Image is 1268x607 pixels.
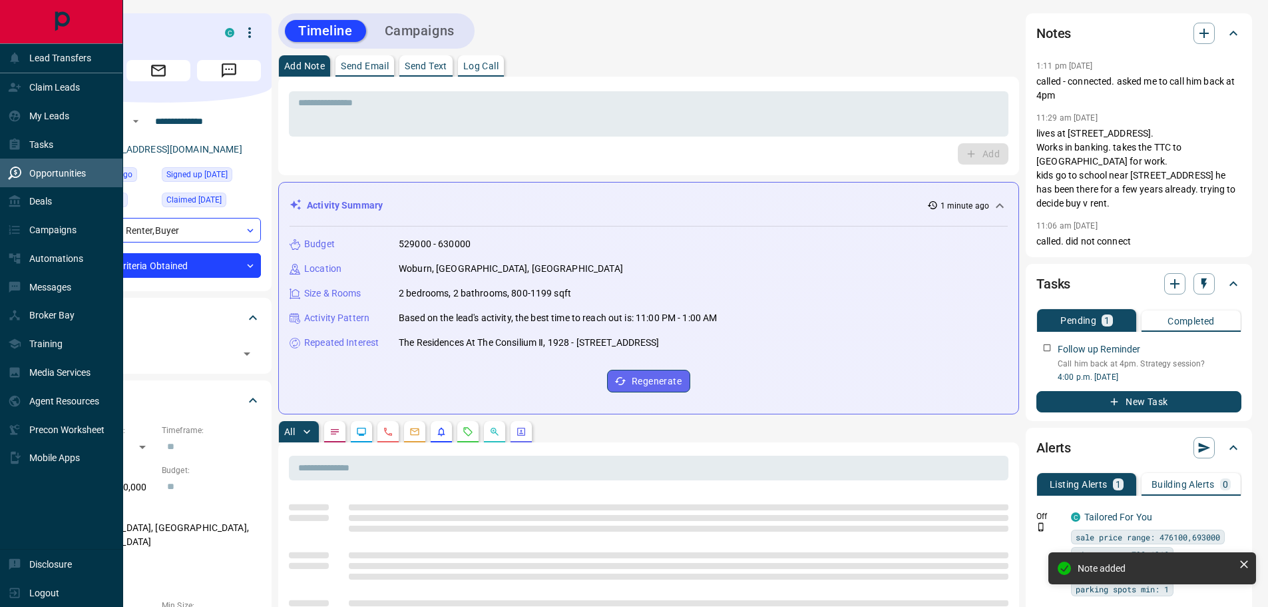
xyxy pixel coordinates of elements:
[1058,342,1140,356] p: Follow up Reminder
[405,61,447,71] p: Send Text
[371,20,468,42] button: Campaigns
[1036,75,1241,103] p: called - connected. asked me to call him back at 4pm
[329,426,340,437] svg: Notes
[56,218,261,243] div: Renter , Buyer
[356,426,367,437] svg: Lead Browsing Activity
[126,60,190,81] span: Email
[304,336,379,350] p: Repeated Interest
[1036,268,1241,300] div: Tasks
[166,168,228,181] span: Signed up [DATE]
[284,61,325,71] p: Add Note
[607,370,690,392] button: Regenerate
[1036,17,1241,49] div: Notes
[285,20,366,42] button: Timeline
[1036,235,1241,249] p: called. did not connect
[436,426,447,437] svg: Listing Alerts
[307,199,383,213] p: Activity Summary
[162,167,261,186] div: Mon Mar 18 2024
[1036,510,1063,522] p: Off
[383,426,393,437] svg: Calls
[197,60,261,81] span: Message
[304,287,361,301] p: Size & Rooms
[238,344,256,363] button: Open
[1058,358,1241,370] p: Call him back at 4pm. Strategy session?
[1060,316,1096,325] p: Pending
[56,253,261,278] div: Criteria Obtained
[1104,316,1110,325] p: 1
[1076,548,1169,561] span: size range: 720,1318
[941,200,989,212] p: 1 minute ago
[1036,432,1241,464] div: Alerts
[489,426,500,437] svg: Opportunities
[399,336,660,350] p: The Residences At The Consilium Ⅱ, 1928 - [STREET_ADDRESS]
[399,287,571,301] p: 2 bedrooms, 2 bathrooms, 800-1199 sqft
[1036,522,1046,532] svg: Push Notification Only
[1036,113,1098,123] p: 11:29 am [DATE]
[56,505,261,517] p: Areas Searched:
[128,113,144,129] button: Open
[1036,273,1070,295] h2: Tasks
[304,262,341,276] p: Location
[1167,316,1215,326] p: Completed
[1116,480,1121,489] p: 1
[1076,530,1220,544] span: sale price range: 476100,693000
[1036,437,1071,458] h2: Alerts
[1223,480,1228,489] p: 0
[1036,61,1093,71] p: 1:11 pm [DATE]
[1058,371,1241,383] p: 4:00 p.m. [DATE]
[1084,512,1152,522] a: Tailored For You
[399,311,717,325] p: Based on the lead's activity, the best time to reach out is: 11:00 PM - 1:00 AM
[1036,127,1241,211] p: lives at [STREET_ADDRESS]. Works in banking. takes the TTC to [GEOGRAPHIC_DATA] for work. kids go...
[290,193,1008,218] div: Activity Summary1 minute ago
[166,193,222,207] span: Claimed [DATE]
[56,384,261,416] div: Criteria
[162,193,261,211] div: Fri Jul 11 2025
[56,22,205,43] h1: Kapil G
[1078,563,1233,574] div: Note added
[516,426,527,437] svg: Agent Actions
[56,517,261,553] p: [GEOGRAPHIC_DATA], [GEOGRAPHIC_DATA], [GEOGRAPHIC_DATA]
[162,424,261,436] p: Timeframe:
[1071,512,1080,522] div: condos.ca
[56,302,261,334] div: Tags
[1036,23,1071,44] h2: Notes
[463,426,473,437] svg: Requests
[1036,221,1098,231] p: 11:06 am [DATE]
[56,560,261,572] p: Motivation:
[399,237,471,251] p: 529000 - 630000
[341,61,389,71] p: Send Email
[1152,480,1215,489] p: Building Alerts
[463,61,499,71] p: Log Call
[284,427,295,436] p: All
[1050,480,1108,489] p: Listing Alerts
[304,311,369,325] p: Activity Pattern
[162,464,261,476] p: Budget:
[225,28,234,37] div: condos.ca
[304,237,335,251] p: Budget
[409,426,420,437] svg: Emails
[1036,391,1241,412] button: New Task
[399,262,623,276] p: Woburn, [GEOGRAPHIC_DATA], [GEOGRAPHIC_DATA]
[92,144,242,155] a: [EMAIL_ADDRESS][DOMAIN_NAME]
